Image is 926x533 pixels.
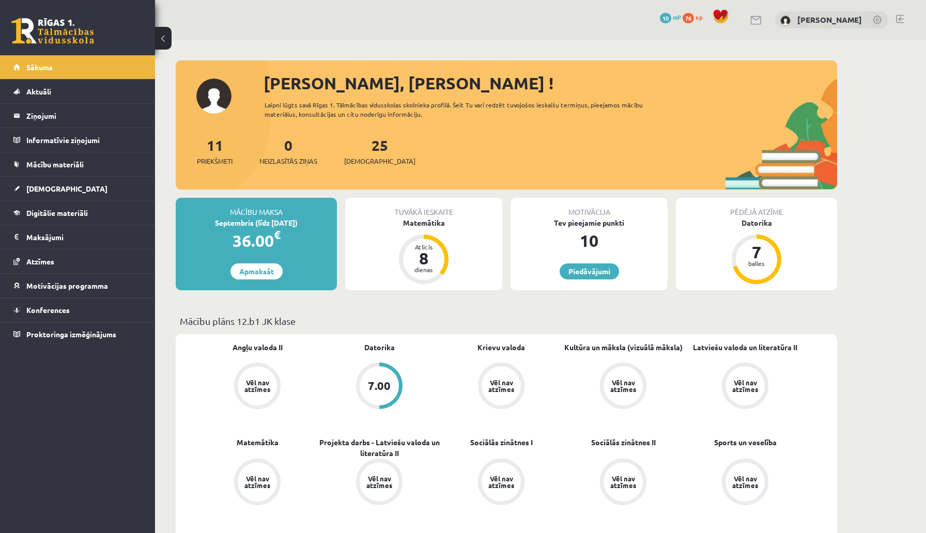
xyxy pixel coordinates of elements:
a: 25[DEMOGRAPHIC_DATA] [344,136,415,166]
a: Datorika 7 balles [676,217,837,286]
a: Konferences [13,298,142,322]
img: Madars Fiļencovs [780,15,791,26]
span: mP [673,13,681,21]
div: Vēl nav atzīmes [243,475,272,489]
a: Vēl nav atzīmes [196,363,318,411]
div: Atlicis [408,244,439,250]
span: Atzīmes [26,257,54,266]
a: Rīgas 1. Tālmācības vidusskola [11,18,94,44]
p: Mācību plāns 12.b1 JK klase [180,314,833,328]
legend: Ziņojumi [26,104,142,128]
a: [PERSON_NAME] [797,14,862,25]
a: Digitālie materiāli [13,201,142,225]
div: Mācību maksa [176,198,337,217]
a: Motivācijas programma [13,274,142,297]
div: Datorika [676,217,837,228]
span: Motivācijas programma [26,281,108,290]
a: 11Priekšmeti [197,136,233,166]
span: [DEMOGRAPHIC_DATA] [344,156,415,166]
div: 7.00 [368,380,391,391]
a: 7.00 [318,363,440,411]
a: Sociālās zinātnes II [591,437,656,448]
div: Vēl nav atzīmes [487,475,516,489]
span: Aktuāli [26,87,51,96]
a: Vēl nav atzīmes [684,363,806,411]
a: Vēl nav atzīmes [196,459,318,507]
a: Sociālās zinātnes I [470,437,533,448]
div: Vēl nav atzīmes [243,379,272,393]
a: Projekta darbs - Latviešu valoda un literatūra II [318,437,440,459]
div: 36.00 [176,228,337,253]
a: Vēl nav atzīmes [440,459,562,507]
a: Datorika [364,342,395,353]
span: Sākums [26,62,53,72]
a: Vēl nav atzīmes [318,459,440,507]
a: Sākums [13,55,142,79]
a: Aktuāli [13,80,142,103]
a: Vēl nav atzīmes [684,459,806,507]
a: Kultūra un māksla (vizuālā māksla) [564,342,683,353]
div: Vēl nav atzīmes [487,379,516,393]
legend: Informatīvie ziņojumi [26,128,142,152]
div: Vēl nav atzīmes [731,379,760,393]
span: Mācību materiāli [26,160,84,169]
a: Proktoringa izmēģinājums [13,322,142,346]
div: Tuvākā ieskaite [345,198,502,217]
div: Vēl nav atzīmes [731,475,760,489]
span: Proktoringa izmēģinājums [26,330,116,339]
a: Maksājumi [13,225,142,249]
div: 10 [511,228,668,253]
a: 10 mP [660,13,681,21]
div: Pēdējā atzīme [676,198,837,217]
a: Vēl nav atzīmes [562,363,684,411]
a: Matemātika [237,437,279,448]
a: [DEMOGRAPHIC_DATA] [13,177,142,200]
span: 10 [660,13,671,23]
div: Vēl nav atzīmes [365,475,394,489]
div: Matemātika [345,217,502,228]
span: 76 [683,13,694,23]
a: Latviešu valoda un literatūra II [693,342,797,353]
div: Vēl nav atzīmes [609,379,638,393]
a: Ziņojumi [13,104,142,128]
div: dienas [408,266,439,273]
a: Krievu valoda [477,342,525,353]
div: Septembris (līdz [DATE]) [176,217,337,228]
a: Atzīmes [13,249,142,273]
a: Mācību materiāli [13,152,142,176]
a: Vēl nav atzīmes [562,459,684,507]
a: Apmaksāt [230,263,283,279]
div: Tev pieejamie punkti [511,217,668,228]
a: Sports un veselība [714,437,777,448]
div: Vēl nav atzīmes [609,475,638,489]
span: € [274,227,281,242]
div: Motivācija [511,198,668,217]
div: [PERSON_NAME], [PERSON_NAME] ! [264,71,837,96]
a: Matemātika Atlicis 8 dienas [345,217,502,286]
span: xp [696,13,702,21]
span: Neizlasītās ziņas [259,156,317,166]
span: Digitālie materiāli [26,208,88,217]
span: Konferences [26,305,70,315]
a: Piedāvājumi [560,263,619,279]
legend: Maksājumi [26,225,142,249]
a: 0Neizlasītās ziņas [259,136,317,166]
div: 7 [741,244,772,260]
div: 8 [408,250,439,266]
a: Angļu valoda II [233,342,283,353]
div: Laipni lūgts savā Rīgas 1. Tālmācības vidusskolas skolnieka profilā. Šeit Tu vari redzēt tuvojošo... [265,100,661,119]
a: 76 xp [683,13,707,21]
a: Informatīvie ziņojumi [13,128,142,152]
span: Priekšmeti [197,156,233,166]
span: [DEMOGRAPHIC_DATA] [26,184,107,193]
div: balles [741,260,772,266]
a: Vēl nav atzīmes [440,363,562,411]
